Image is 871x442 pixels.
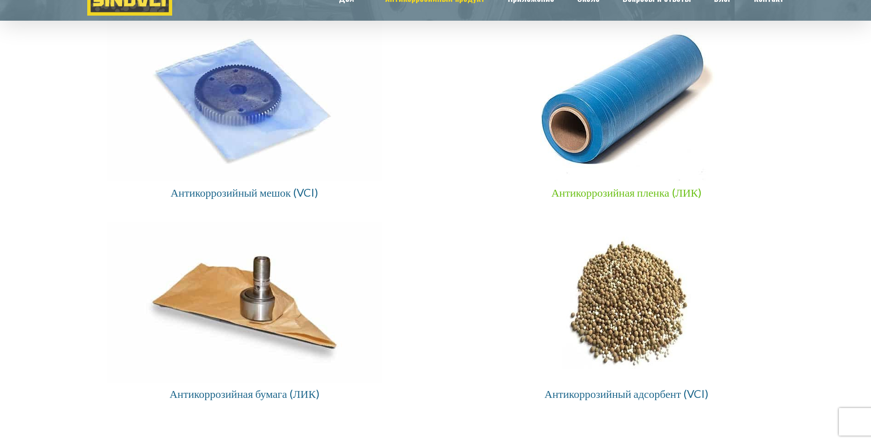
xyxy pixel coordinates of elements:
a: Антикоррозийный адсорбент (VCI) [545,391,708,399]
a: ВИ-35 [489,225,764,233]
a: ВИ-36 [107,225,382,233]
a: ВИ-37 [107,23,382,32]
span: Антикоррозийная пленка (ЛИК) [551,186,702,199]
a: ВИ-38 [489,23,764,32]
a: Антикоррозийная бумага (ЛИК) [169,391,319,399]
span: Антикоррозийная бумага (ЛИК) [169,387,319,400]
a: Антикоррозийный мешок (VCI) [171,189,319,198]
a: Антикоррозийная пленка (ЛИК) [551,189,702,198]
span: Антикоррозийный мешок (VCI) [171,186,319,199]
span: Антикоррозийный адсорбент (VCI) [545,387,708,400]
